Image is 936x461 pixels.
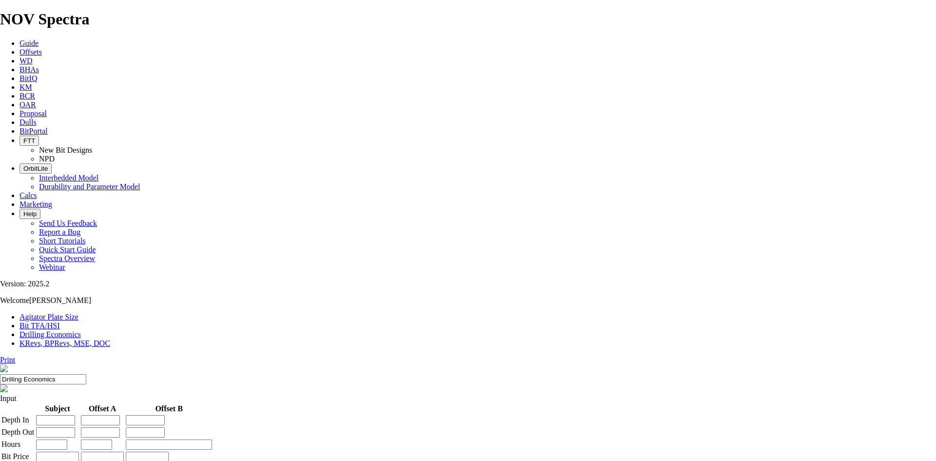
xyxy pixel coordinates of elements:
a: Dulls [19,118,37,126]
a: Proposal [19,109,47,118]
th: Subject [36,404,79,414]
span: OrbitLite [23,165,48,172]
button: Help [19,209,40,219]
a: Quick Start Guide [39,245,96,254]
a: KM [19,83,32,91]
span: FTT [23,137,35,144]
a: Offsets [19,48,42,56]
a: Marketing [19,200,52,208]
a: Calcs [19,191,37,200]
a: Drilling Economics [19,330,81,339]
a: Spectra Overview [39,254,95,262]
span: [PERSON_NAME] [29,296,91,304]
a: Guide [19,39,39,47]
button: OrbitLite [19,163,52,174]
a: Short Tutorials [39,237,86,245]
a: Send Us Feedback [39,219,97,227]
th: Offset B [125,404,213,414]
a: Durability and Parameter Model [39,182,140,191]
button: FTT [19,136,39,146]
span: Help [23,210,37,218]
a: BitPortal [19,127,48,135]
th: Offset A [80,404,124,414]
td: Hours [1,439,35,450]
a: Webinar [39,263,65,271]
a: Report a Bug [39,228,80,236]
a: BCR [19,92,35,100]
a: BitIQ [19,74,37,82]
a: BHAs [19,65,39,74]
a: NPD [39,155,55,163]
a: Bit TFA/HSI [19,321,60,330]
a: OAR [19,100,36,109]
a: Agitator Plate Size [19,313,78,321]
a: Interbedded Model [39,174,98,182]
td: Depth Out [1,427,35,438]
a: New Bit Designs [39,146,92,154]
a: WD [19,57,33,65]
td: Depth In [1,415,35,426]
a: KRevs, BPRevs, MSE, DOC [19,339,110,347]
